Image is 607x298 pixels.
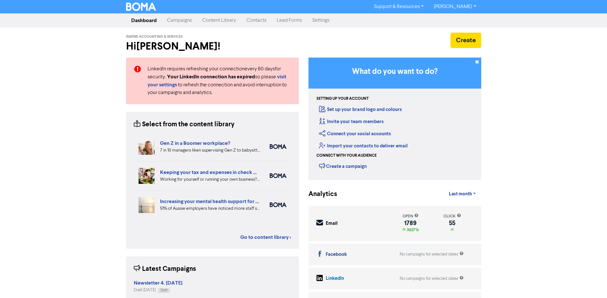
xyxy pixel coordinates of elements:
div: Facebook [326,251,347,258]
div: Connect with your audience [316,153,377,159]
img: boma_accounting [270,173,286,178]
a: Go to content library > [240,233,291,241]
button: Create [451,33,481,48]
a: Dashboard [126,14,162,27]
div: LinkedIn [326,275,344,282]
div: Select from the content library [134,120,235,129]
a: Increasing your mental health support for employees [160,198,281,205]
a: Connect your social accounts [319,131,391,137]
span: Last month [449,191,472,197]
div: No campaigns for selected dates [400,251,464,257]
a: Invite your team members [319,119,384,125]
a: Gen Z in a Boomer workplace? [160,140,230,146]
img: BOMA Logo [126,3,156,11]
a: [PERSON_NAME] [429,2,481,12]
a: Lead Forms [272,14,307,27]
div: Analytics [308,189,329,199]
h3: What do you want to do? [318,67,472,76]
div: Setting up your account [316,96,369,102]
div: 55 [443,221,461,226]
a: Settings [307,14,335,27]
strong: Your LinkedIn connection has expired [167,74,255,80]
div: 1789 [402,221,419,226]
img: boma [270,144,286,149]
div: Working for yourself or running your own business? Setup robust systems for expenses & tax requir... [160,176,260,183]
div: open [402,213,419,219]
span: 3627% [405,227,419,232]
div: Latest Campaigns [134,264,196,274]
div: Create a campaign [319,161,367,171]
a: Contacts [241,14,272,27]
a: Set up your brand logo and colours [319,106,402,113]
a: Import your contacts to deliver email [319,143,408,149]
a: visit your settings [148,74,286,88]
div: 7 in 10 managers liken supervising Gen Z to babysitting or parenting. But is your people manageme... [160,147,260,154]
div: Draft [DATE] [134,287,182,293]
a: Content Library [197,14,241,27]
div: 51% of Aussie employers have noticed more staff struggling with mental health. But very few have ... [160,205,260,212]
span: Draft [161,289,167,292]
a: Support & Resources [369,2,429,12]
img: boma [270,202,286,207]
div: No campaigns for selected dates [400,276,464,282]
div: Email [326,220,338,227]
h2: Hi [PERSON_NAME] ! [126,40,299,52]
a: Keeping your tax and expenses in check when you are self-employed [160,169,318,176]
strong: Newsletter 4. [DATE] [134,280,182,286]
iframe: Chat Widget [575,267,607,298]
a: Campaigns [162,14,197,27]
span: Inspire Accounting & Services [126,35,183,39]
div: click [443,213,461,219]
div: Getting Started in BOMA [308,58,481,180]
a: Last month [444,188,481,200]
div: LinkedIn requires refreshing your connection every 60 days for security. so please to refresh the... [143,65,296,97]
a: Newsletter 4. [DATE] [134,281,182,286]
